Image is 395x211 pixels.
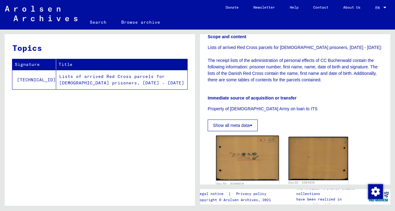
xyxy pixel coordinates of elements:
[208,44,383,83] p: Lists of arrived Red Cross parcels for [DEMOGRAPHIC_DATA] prisoners, [DATE] - [DATE]: The receipt...
[289,181,315,184] a: DocID: 5304039
[56,70,187,89] td: Lists of arrived Red Cross parcels for [DEMOGRAPHIC_DATA] prisoners, [DATE] - [DATE]
[82,15,114,30] a: Search
[368,184,383,199] img: Change consent
[367,189,390,204] img: yv_logo.png
[208,106,383,112] p: Property of [DEMOGRAPHIC_DATA] Army on loan to ITS
[217,182,244,186] a: DocID: 5304039
[56,59,187,70] th: Title
[114,15,168,30] a: Browse archive
[197,197,274,203] p: Copyright © Arolsen Archives, 2021
[208,34,246,39] b: Scope and content
[197,191,274,197] div: |
[216,136,279,181] img: 001.jpg
[296,185,367,197] p: The Arolsen Archives online collections
[208,95,297,100] b: Immediate source of acquisition or transfer
[197,191,228,197] a: Legal notice
[12,70,56,89] td: [TECHNICAL_ID]
[231,191,274,197] a: Privacy policy
[5,6,77,21] img: Arolsen_neg.svg
[296,197,367,208] p: have been realized in partnership with
[375,6,382,10] span: EN
[208,120,258,131] button: Show all meta data
[12,42,187,54] h3: Topics
[289,137,348,180] img: 002.jpg
[368,184,383,199] div: Change consent
[12,59,56,70] th: Signature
